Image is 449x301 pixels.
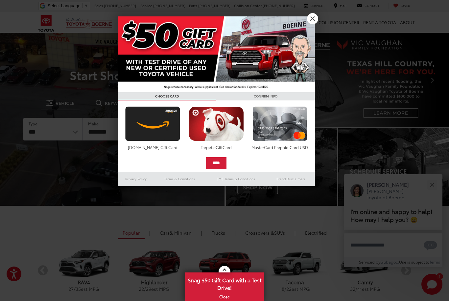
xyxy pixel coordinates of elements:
[187,144,245,150] div: Target eGiftCard
[118,175,154,183] a: Privacy Policy
[118,92,216,100] h3: CHOOSE CARD
[251,106,309,141] img: mastercard.png
[186,273,263,293] span: Snag $50 Gift Card with a Test Drive!
[118,16,315,92] img: 42635_top_851395.jpg
[124,106,182,141] img: amazoncard.png
[205,175,267,183] a: SMS Terms & Conditions
[124,144,182,150] div: [DOMAIN_NAME] Gift Card
[187,106,245,141] img: targetcard.png
[267,175,315,183] a: Brand Disclaimers
[216,92,315,100] h3: CONFIRM INFO
[251,144,309,150] div: MasterCard Prepaid Card USD
[154,175,205,183] a: Terms & Conditions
